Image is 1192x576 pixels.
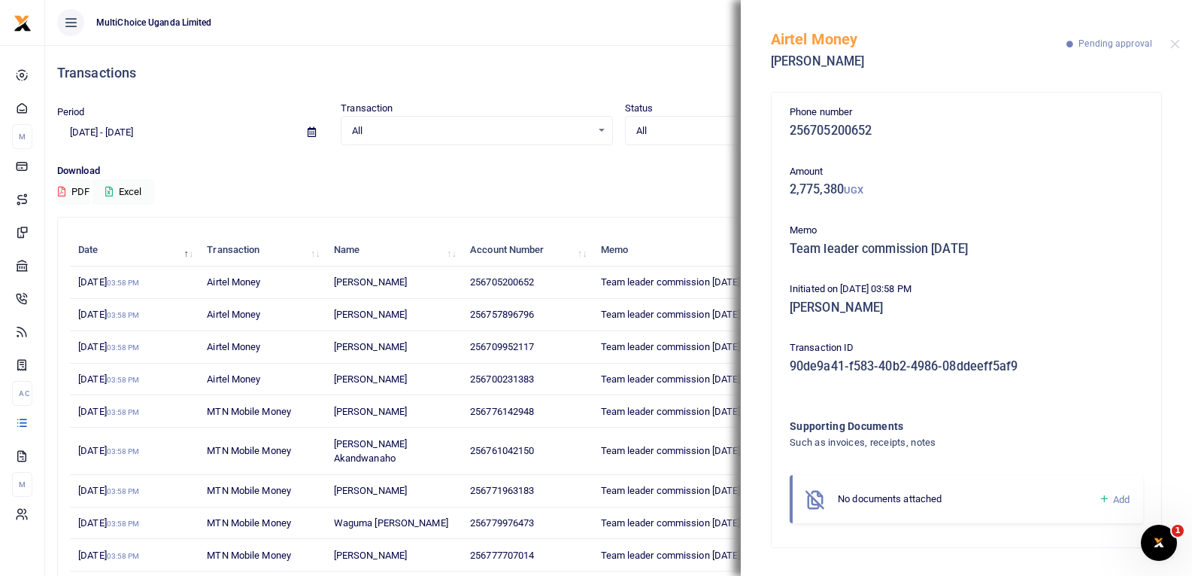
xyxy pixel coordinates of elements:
[790,359,1143,374] h5: 90de9a41-f583-40b2-4986-08ddeeff5af9
[790,223,1143,239] p: Memo
[78,406,139,417] span: [DATE]
[207,373,260,385] span: Airtel Money
[334,438,407,465] span: [PERSON_NAME] Akandwanaho
[1099,491,1130,508] a: Add
[1172,525,1184,537] span: 1
[334,341,407,352] span: [PERSON_NAME]
[334,485,407,496] span: [PERSON_NAME]
[1170,39,1180,49] button: Close
[334,517,448,529] span: Waguma [PERSON_NAME]
[601,341,741,352] span: Team leader commission [DATE]
[790,164,1143,180] p: Amount
[790,182,1143,197] h5: 2,775,380
[57,105,85,120] label: Period
[838,493,942,504] span: No documents attached
[78,517,139,529] span: [DATE]
[334,276,407,288] span: [PERSON_NAME]
[78,550,139,561] span: [DATE]
[70,234,199,267] th: Date: activate to sort column descending
[625,101,654,116] label: Status
[107,408,140,416] small: 03:58 PM
[207,550,291,561] span: MTN Mobile Money
[107,520,140,528] small: 03:58 PM
[78,485,139,496] span: [DATE]
[470,276,534,288] span: 256705200652
[790,282,1143,297] p: Initiated on [DATE] 03:58 PM
[107,343,140,352] small: 03:58 PM
[78,373,139,385] span: [DATE]
[57,65,1180,81] h4: Transactions
[341,101,393,116] label: Transaction
[14,14,32,32] img: logo-small
[207,517,291,529] span: MTN Mobile Money
[601,485,741,496] span: Team leader commission [DATE]
[771,30,1066,48] h5: Airtel Money
[57,120,296,145] input: select period
[78,445,139,456] span: [DATE]
[78,276,139,288] span: [DATE]
[334,406,407,417] span: [PERSON_NAME]
[334,309,407,320] span: [PERSON_NAME]
[636,123,875,139] span: All
[90,16,218,29] span: MultiChoice Uganda Limited
[470,445,534,456] span: 256761042150
[601,276,741,288] span: Team leader commission [DATE]
[790,340,1143,356] p: Transaction ID
[207,485,291,496] span: MTN Mobile Money
[601,373,741,385] span: Team leader commission [DATE]
[326,234,462,267] th: Name: activate to sort column ascending
[1141,525,1177,561] iframe: Intercom live chat
[107,487,140,495] small: 03:58 PM
[470,517,534,529] span: 256779976473
[14,17,32,28] a: logo-small logo-large logo-large
[470,485,534,496] span: 256771963183
[601,406,741,417] span: Team leader commission [DATE]
[107,552,140,560] small: 03:58 PM
[790,123,1143,139] h5: 256705200652
[790,418,1082,434] h4: Supporting Documents
[93,179,154,205] button: Excel
[78,341,139,352] span: [DATE]
[78,309,139,320] span: [DATE]
[790,434,1082,451] h4: Such as invoices, receipts, notes
[470,406,534,417] span: 256776142948
[107,447,140,456] small: 03:58 PM
[199,234,325,267] th: Transaction: activate to sort column ascending
[470,309,534,320] span: 256757896796
[352,123,590,139] span: All
[107,279,140,287] small: 03:58 PM
[790,242,1143,257] h5: Team leader commission [DATE]
[844,184,863,196] small: UGX
[334,373,407,385] span: [PERSON_NAME]
[790,105,1143,120] p: Phone number
[12,472,32,497] li: M
[57,163,1180,179] p: Download
[462,234,592,267] th: Account Number: activate to sort column ascending
[12,124,32,149] li: M
[207,276,260,288] span: Airtel Money
[470,341,534,352] span: 256709952117
[107,311,140,319] small: 03:58 PM
[1078,38,1152,49] span: Pending approval
[207,445,291,456] span: MTN Mobile Money
[12,381,32,406] li: Ac
[107,376,140,384] small: 03:58 PM
[470,550,534,561] span: 256777707014
[57,179,90,205] button: PDF
[601,309,741,320] span: Team leader commission [DATE]
[1113,494,1130,505] span: Add
[207,309,260,320] span: Airtel Money
[207,341,260,352] span: Airtel Money
[601,550,741,561] span: Team leader commission [DATE]
[207,406,291,417] span: MTN Mobile Money
[592,234,793,267] th: Memo: activate to sort column ascending
[334,550,407,561] span: [PERSON_NAME]
[771,54,1066,69] h5: [PERSON_NAME]
[470,373,534,385] span: 256700231383
[601,517,741,529] span: Team leader commission [DATE]
[790,300,1143,315] h5: [PERSON_NAME]
[601,445,741,456] span: Team leader commission [DATE]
